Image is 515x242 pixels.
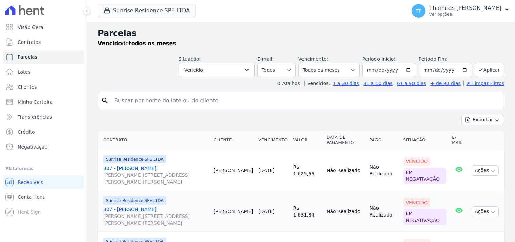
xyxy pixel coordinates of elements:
a: Conta Hent [3,190,84,204]
span: Minha Carteira [18,99,53,105]
span: TP [416,8,421,13]
span: [PERSON_NAME][STREET_ADDRESS][PERSON_NAME][PERSON_NAME] [103,213,208,226]
div: Em negativação [403,168,447,184]
a: Minha Carteira [3,95,84,109]
span: Vencido [184,66,203,74]
th: Contrato [98,131,211,150]
th: Vencimento [256,131,290,150]
span: Lotes [18,69,31,75]
strong: Vencido [98,40,122,47]
td: Não Realizado [367,150,400,191]
a: Crédito [3,125,84,139]
span: Parcelas [18,54,37,60]
p: Thamires [PERSON_NAME] [429,5,501,12]
span: Crédito [18,128,35,135]
div: Vencido [403,157,431,166]
strong: todos os meses [129,40,176,47]
button: Exportar [461,115,504,125]
a: Lotes [3,65,84,79]
button: Ações [472,165,499,176]
a: + de 90 dias [430,81,461,86]
span: [PERSON_NAME][STREET_ADDRESS][PERSON_NAME][PERSON_NAME] [103,172,208,185]
span: Transferências [18,114,52,120]
i: search [101,97,109,105]
td: [PERSON_NAME] [211,150,256,191]
a: ✗ Limpar Filtros [463,81,504,86]
label: Vencidos: [304,81,330,86]
th: Data de Pagamento [324,131,367,150]
input: Buscar por nome do lote ou do cliente [110,94,501,107]
a: 307 - [PERSON_NAME][PERSON_NAME][STREET_ADDRESS][PERSON_NAME][PERSON_NAME] [103,165,208,185]
label: Período Fim: [419,56,472,63]
button: Vencido [179,63,255,77]
label: E-mail: [257,56,274,62]
th: E-mail [449,131,469,150]
th: Valor [291,131,324,150]
td: Não Realizado [324,150,367,191]
label: Período Inicío: [362,56,396,62]
span: Recebíveis [18,179,43,186]
a: Parcelas [3,50,84,64]
p: Ver opções [429,12,501,17]
a: Recebíveis [3,175,84,189]
span: Visão Geral [18,24,45,31]
a: 1 a 30 dias [333,81,359,86]
div: Vencido [403,198,431,207]
label: ↯ Atalhos [277,81,300,86]
span: Negativação [18,143,48,150]
a: Contratos [3,35,84,49]
button: TP Thamires [PERSON_NAME] Ver opções [406,1,515,20]
td: R$ 1.631,84 [291,191,324,232]
td: R$ 1.625,66 [291,150,324,191]
span: Conta Hent [18,194,44,201]
label: Vencimento: [298,56,328,62]
a: Visão Geral [3,20,84,34]
a: Negativação [3,140,84,154]
a: Clientes [3,80,84,94]
td: [PERSON_NAME] [211,191,256,232]
th: Situação [401,131,449,150]
a: 61 a 90 dias [397,81,426,86]
a: Transferências [3,110,84,124]
th: Pago [367,131,400,150]
label: Situação: [179,56,201,62]
a: [DATE] [258,209,274,214]
td: Não Realizado [367,191,400,232]
a: 31 a 60 dias [363,81,392,86]
div: Em negativação [403,209,447,225]
button: Sunrise Residence SPE LTDA [98,4,196,17]
span: Contratos [18,39,41,46]
span: Clientes [18,84,37,90]
p: de [98,39,176,48]
span: Sunrise Residence SPE LTDA [103,196,166,205]
button: Aplicar [475,63,504,77]
div: Plataformas [5,165,81,173]
td: Não Realizado [324,191,367,232]
button: Ações [472,206,499,217]
a: [DATE] [258,168,274,173]
a: 307 - [PERSON_NAME][PERSON_NAME][STREET_ADDRESS][PERSON_NAME][PERSON_NAME] [103,206,208,226]
h2: Parcelas [98,27,504,39]
span: Sunrise Residence SPE LTDA [103,155,166,163]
